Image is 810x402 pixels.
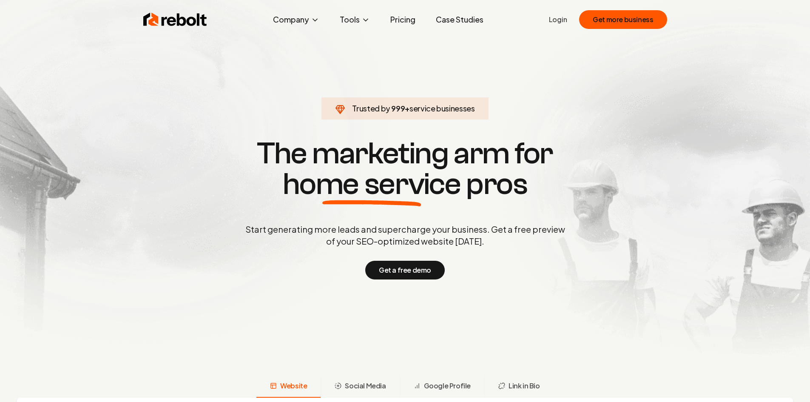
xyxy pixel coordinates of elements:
[280,381,307,391] span: Website
[549,14,567,25] a: Login
[484,376,554,398] button: Link in Bio
[579,10,667,29] button: Get more business
[345,381,386,391] span: Social Media
[384,11,422,28] a: Pricing
[244,223,567,247] p: Start generating more leads and supercharge your business. Get a free preview of your SEO-optimiz...
[429,11,490,28] a: Case Studies
[266,11,326,28] button: Company
[321,376,399,398] button: Social Media
[509,381,540,391] span: Link in Bio
[201,138,609,200] h1: The marketing arm for pros
[256,376,321,398] button: Website
[424,381,471,391] span: Google Profile
[409,103,475,113] span: service businesses
[391,103,405,114] span: 999
[143,11,207,28] img: Rebolt Logo
[405,103,409,113] span: +
[283,169,461,200] span: home service
[333,11,377,28] button: Tools
[365,261,445,279] button: Get a free demo
[352,103,390,113] span: Trusted by
[400,376,484,398] button: Google Profile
